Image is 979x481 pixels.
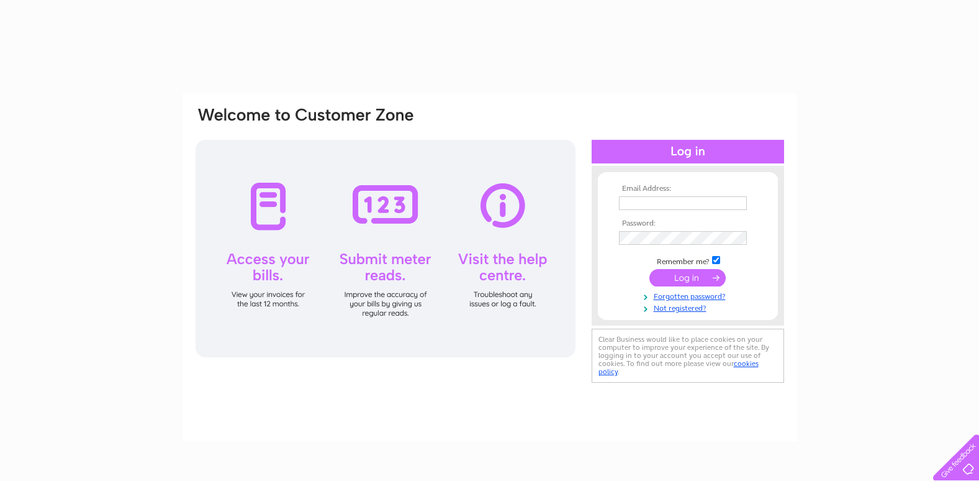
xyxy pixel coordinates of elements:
input: Submit [649,269,726,286]
a: Forgotten password? [619,290,760,301]
th: Email Address: [616,185,760,193]
td: Remember me? [616,254,760,267]
a: cookies policy [598,359,759,376]
th: Password: [616,219,760,228]
div: Clear Business would like to place cookies on your computer to improve your experience of the sit... [592,329,784,383]
a: Not registered? [619,301,760,313]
